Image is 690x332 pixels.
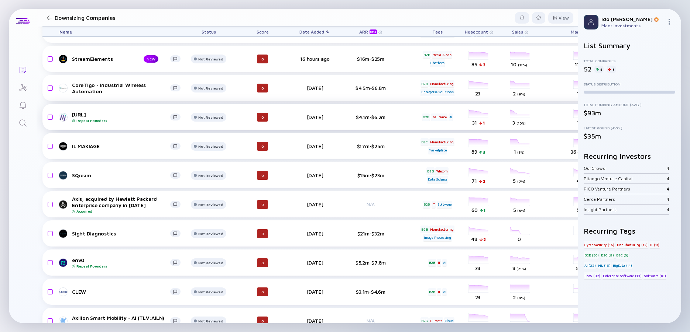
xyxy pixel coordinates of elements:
[257,84,268,92] div: 0
[72,315,170,327] div: Axilion Smart Mobility - AI (TLV:AILN)
[571,29,592,35] span: Marketing
[55,14,115,21] h1: Downsizing Companies
[584,272,601,279] div: SaaS (32)
[584,251,599,259] div: B2B (50)
[465,29,488,35] span: Headcount
[294,27,336,36] div: Date Added
[257,287,268,296] div: 0
[198,144,223,148] div: Not Reviewed
[294,85,336,91] div: [DATE]
[242,27,283,36] div: Score
[427,176,448,183] div: Data Science
[584,109,675,117] div: $93m
[444,317,454,325] div: Cloud
[584,186,667,192] div: PICO Venture Partners
[9,78,37,96] a: Investor Map
[72,172,170,178] div: SQream
[584,102,675,107] div: Total Funding Amount (Avg.)
[420,80,428,87] div: B2B
[198,173,223,178] div: Not Reviewed
[437,259,442,266] div: IT
[667,196,669,202] div: 4
[428,259,436,266] div: B2B
[347,56,395,62] div: $16m-$25m
[643,272,666,279] div: Software (16)
[584,82,675,86] div: Status Distribution
[423,201,430,208] div: B2B
[432,201,436,208] div: IT
[72,82,170,94] div: CoreTigo - Industrial Wireless Automation
[347,172,395,178] div: $15m-$23m
[423,51,430,58] div: B2B
[347,202,395,207] div: N/A
[59,196,186,213] a: Axis, acquired by Hewlett Packard Enterprise company in [DATE]Acquired
[615,251,629,259] div: B2C (8)
[72,111,170,123] div: [URL]
[428,147,447,154] div: Marketplace
[584,152,675,160] h2: Recurring Investors
[59,257,186,268] a: env0Repeat Founders
[72,230,170,237] div: Sight Diagnostics
[59,142,186,151] a: IL MAKIAGE
[59,315,186,327] a: Axilion Smart Mobility - AI (TLV:AILN)Public
[422,113,430,121] div: B2B
[257,55,268,63] div: 0
[430,59,445,67] div: Chatbots
[601,23,663,28] div: Maor Investments
[198,319,223,323] div: Not Reviewed
[666,19,672,25] img: Menu
[584,227,675,235] h2: Recurring Tags
[442,259,447,266] div: AI
[428,288,436,296] div: B2B
[59,82,186,94] a: CoreTigo - Industrial Wireless Automation
[584,126,675,130] div: Latest Round (Avg.)
[548,12,573,24] button: View
[597,262,611,269] div: ML (16)
[612,262,633,269] div: BigData (14)
[584,176,667,181] div: Pitango Venture Capital
[294,56,336,62] div: 16 hours ago
[294,259,336,266] div: [DATE]
[420,138,428,146] div: B2C
[257,142,268,151] div: 0
[347,259,395,266] div: $5.2m-$7.8m
[584,59,675,63] div: Total Companies
[420,317,428,325] div: B2G
[59,55,186,63] a: StreamElementsNEW
[72,264,170,268] div: Repeat Founders
[420,226,428,233] div: B2B
[257,200,268,209] div: 0
[601,16,663,22] div: Ido [PERSON_NAME]
[72,118,170,123] div: Repeat Founders
[667,165,669,171] div: 4
[294,230,336,237] div: [DATE]
[198,115,223,119] div: Not Reviewed
[294,172,336,178] div: [DATE]
[437,288,442,296] div: IT
[616,241,648,248] div: Manufacturing (12)
[72,289,170,295] div: CLEW
[347,318,395,324] div: N/A
[347,85,395,91] div: $4.5m-$6.8m
[359,29,378,34] div: ARR
[429,226,454,233] div: Manufacturing
[667,186,669,192] div: 4
[667,207,669,212] div: 4
[594,66,604,73] div: 5
[72,56,132,62] div: StreamElements
[59,287,186,296] a: CLEW
[9,96,37,113] a: Reminders
[294,143,336,149] div: [DATE]
[584,262,597,269] div: AI (22)
[423,234,452,241] div: Image Processing
[512,29,523,35] span: Sales
[584,65,591,73] div: 52
[257,317,268,325] div: 0
[294,318,336,324] div: [DATE]
[59,171,186,180] a: SQream
[72,143,170,149] div: IL MAKIAGE
[432,51,452,58] div: Media & Ads
[257,258,268,267] div: 0
[59,111,186,123] a: [URL]Repeat Founders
